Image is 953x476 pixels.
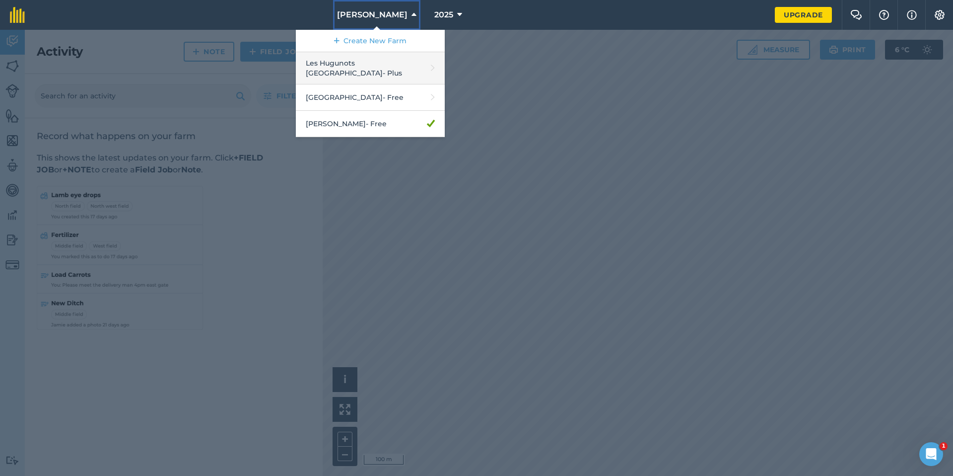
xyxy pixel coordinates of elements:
[296,111,445,137] a: [PERSON_NAME]- Free
[775,7,832,23] a: Upgrade
[10,7,25,23] img: fieldmargin Logo
[337,9,408,21] span: [PERSON_NAME]
[850,10,862,20] img: Two speech bubbles overlapping with the left bubble in the forefront
[296,30,445,52] a: Create New Farm
[296,52,445,84] a: Les Hugunots [GEOGRAPHIC_DATA]- Plus
[878,10,890,20] img: A question mark icon
[296,84,445,111] a: [GEOGRAPHIC_DATA]- Free
[940,442,948,450] span: 1
[934,10,946,20] img: A cog icon
[434,9,453,21] span: 2025
[919,442,943,466] iframe: Intercom live chat
[907,9,917,21] img: svg+xml;base64,PHN2ZyB4bWxucz0iaHR0cDovL3d3dy53My5vcmcvMjAwMC9zdmciIHdpZHRoPSIxNyIgaGVpZ2h0PSIxNy...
